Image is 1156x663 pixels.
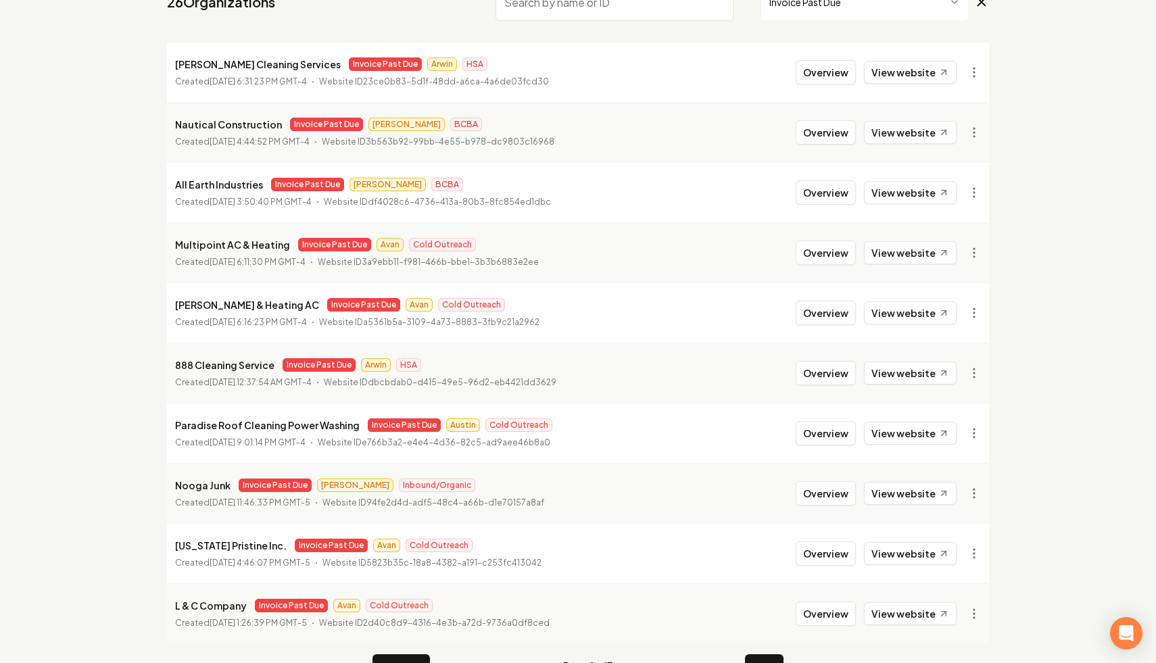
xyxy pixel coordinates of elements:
p: Website ID e766b3a2-e4e4-4d36-82c5-ad9aee46b8a0 [318,436,550,449]
time: [DATE] 6:16:23 PM GMT-4 [210,317,307,327]
div: Open Intercom Messenger [1110,617,1142,649]
button: Overview [796,301,856,325]
a: View website [864,61,957,84]
span: Avan [377,238,404,251]
p: Website ID 5823b35c-18a8-4382-a191-c253fc413042 [322,556,541,570]
a: View website [864,542,957,565]
span: Avan [406,298,433,312]
a: View website [864,422,957,445]
p: L & C Company [175,597,247,614]
a: View website [864,482,957,505]
p: Paradise Roof Cleaning Power Washing [175,417,360,433]
span: Cold Outreach [438,298,505,312]
p: Nooga Junk [175,477,231,493]
a: View website [864,241,957,264]
button: Overview [796,241,856,265]
p: Multipoint AC & Heating [175,237,290,253]
p: [PERSON_NAME] & Heating AC [175,297,319,313]
time: [DATE] 9:01:14 PM GMT-4 [210,437,306,447]
p: Created [175,616,307,630]
span: Cold Outreach [406,539,473,552]
span: HSA [396,358,421,372]
button: Overview [796,120,856,145]
time: [DATE] 11:46:33 PM GMT-5 [210,497,310,508]
span: Invoice Past Due [290,118,363,131]
p: Website ID a5361b5a-3109-4a73-8883-3fb9c21a2962 [319,316,539,329]
time: [DATE] 4:46:07 PM GMT-5 [210,558,310,568]
button: Overview [796,541,856,566]
span: Invoice Past Due [295,539,368,552]
p: Created [175,556,310,570]
span: Arwin [361,358,391,372]
span: Invoice Past Due [298,238,371,251]
span: Cold Outreach [366,599,433,612]
span: BCBA [431,178,463,191]
a: View website [864,301,957,324]
p: Website ID 94fe2d4d-adf5-48c4-a66b-d1e70157a8af [322,496,544,510]
time: [DATE] 1:26:39 PM GMT-5 [210,618,307,628]
p: Created [175,135,310,149]
a: View website [864,181,957,204]
time: [DATE] 6:31:23 PM GMT-4 [210,76,307,87]
span: [PERSON_NAME] [350,178,426,191]
a: View website [864,602,957,625]
time: [DATE] 6:11:30 PM GMT-4 [210,257,306,267]
p: Created [175,195,312,209]
p: Website ID 3a9ebb11-f981-466b-bbe1-3b3b6883e2ee [318,255,539,269]
span: [PERSON_NAME] [368,118,445,131]
p: Created [175,316,307,329]
p: [PERSON_NAME] Cleaning Services [175,56,341,72]
time: [DATE] 3:50:40 PM GMT-4 [210,197,312,207]
span: BCBA [450,118,482,131]
button: Overview [796,361,856,385]
span: Invoice Past Due [239,478,312,492]
a: View website [864,121,957,144]
span: Invoice Past Due [271,178,344,191]
p: Website ID 3b563b92-99bb-4e55-b978-dc9803c16968 [322,135,554,149]
span: Cold Outreach [409,238,476,251]
span: Invoice Past Due [349,57,422,71]
span: Invoice Past Due [255,599,328,612]
button: Overview [796,180,856,205]
a: View website [864,362,957,385]
p: Created [175,496,310,510]
span: Invoice Past Due [327,298,400,312]
button: Overview [796,481,856,506]
span: Cold Outreach [485,418,552,432]
p: Created [175,376,312,389]
button: Overview [796,60,856,84]
span: Austin [446,418,480,432]
p: Website ID 23ce0b83-5d1f-48dd-a6ca-4a6de03fcd30 [319,75,549,89]
p: Website ID df4028c6-4736-413a-80b3-8fc854ed1dbc [324,195,551,209]
span: Avan [373,539,400,552]
span: Avan [333,599,360,612]
span: Inbound/Organic [399,478,475,492]
p: 888 Cleaning Service [175,357,274,373]
p: Created [175,75,307,89]
p: All Earth Industries [175,176,263,193]
span: [PERSON_NAME] [317,478,393,492]
button: Overview [796,601,856,626]
p: [US_STATE] Pristine Inc. [175,537,287,554]
time: [DATE] 12:37:54 AM GMT-4 [210,377,312,387]
button: Overview [796,421,856,445]
span: Invoice Past Due [283,358,356,372]
p: Created [175,255,306,269]
p: Website ID 2d40c8d9-4316-4e3b-a72d-9736a0df8ced [319,616,550,630]
p: Website ID dbcbdab0-d415-49e5-96d2-eb4421dd3629 [324,376,556,389]
p: Nautical Construction [175,116,282,132]
p: Created [175,436,306,449]
span: HSA [462,57,487,71]
span: Invoice Past Due [368,418,441,432]
span: Arwin [427,57,457,71]
time: [DATE] 4:44:52 PM GMT-4 [210,137,310,147]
